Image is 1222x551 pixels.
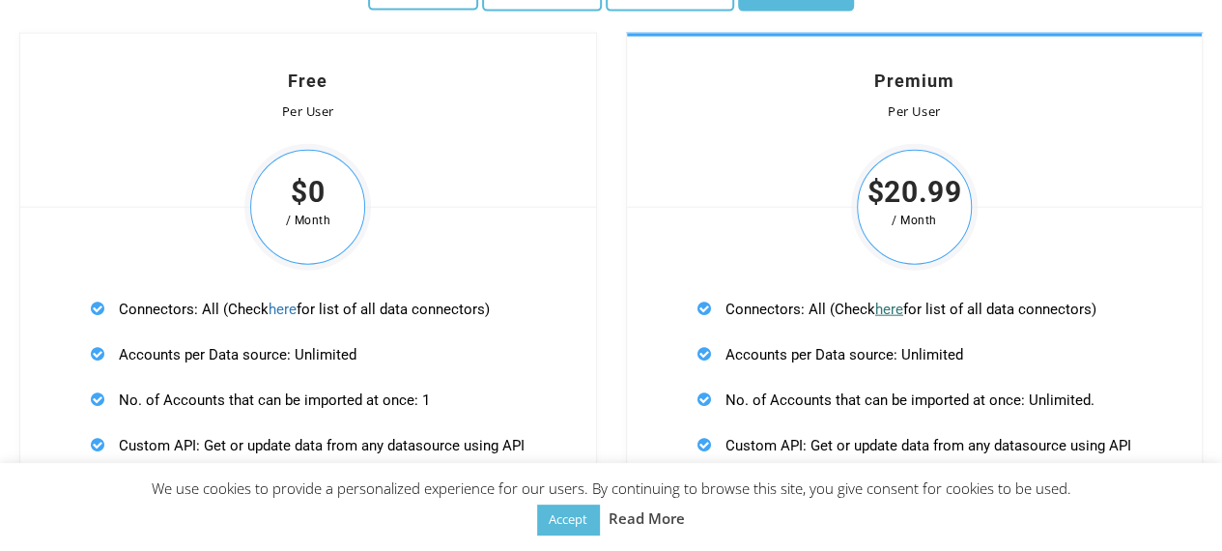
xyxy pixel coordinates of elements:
[244,182,371,205] span: $0
[697,433,1131,457] p: Custom API: Get or update data from any datasource using API
[1125,458,1222,551] iframe: Chat Widget
[91,388,525,412] p: No. of Accounts that can be imported at once: 1
[851,210,978,233] span: / Month
[697,342,1131,366] p: Accounts per Data source: Unlimited
[91,433,525,457] p: Custom API: Get or update data from any datasource using API
[697,388,1131,412] p: No. of Accounts that can be imported at once: Unlimited.
[875,301,903,318] a: here
[666,104,1164,120] div: Per User
[609,507,685,530] a: Read More
[537,505,599,535] a: Accept
[269,301,297,318] a: here
[666,72,1164,90] h4: Premium
[59,72,557,90] h4: Free
[244,210,371,233] span: / Month
[91,342,525,366] p: Accounts per Data source: Unlimited
[152,478,1071,528] span: We use cookies to provide a personalized experience for our users. By continuing to browse this s...
[91,297,525,321] p: Connectors: All (Check for list of all data connectors)
[697,297,1131,321] p: Connectors: All (Check for list of all data connectors)
[59,104,557,120] div: Per User
[851,182,978,205] span: $20.99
